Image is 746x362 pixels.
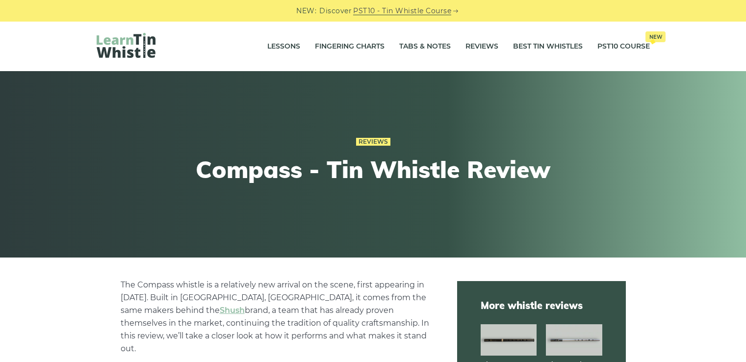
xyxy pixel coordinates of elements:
img: Dixon DX005 tin whistle full front view [481,324,537,356]
a: Fingering Charts [315,34,385,59]
p: The Compass whistle is a relatively new arrival on the scene, first appearing in [DATE]. Built in... [121,279,434,355]
a: Best Tin Whistles [513,34,583,59]
span: New [645,31,666,42]
a: Shush [220,306,245,315]
a: PST10 CourseNew [597,34,650,59]
img: LearnTinWhistle.com [97,33,155,58]
span: More whistle reviews [481,299,602,312]
a: Lessons [267,34,300,59]
a: Tabs & Notes [399,34,451,59]
a: Reviews [465,34,498,59]
a: Reviews [356,138,390,146]
img: Dixon Trad tin whistle full front view [546,324,602,356]
h1: Compass - Tin Whistle Review [193,155,554,184]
